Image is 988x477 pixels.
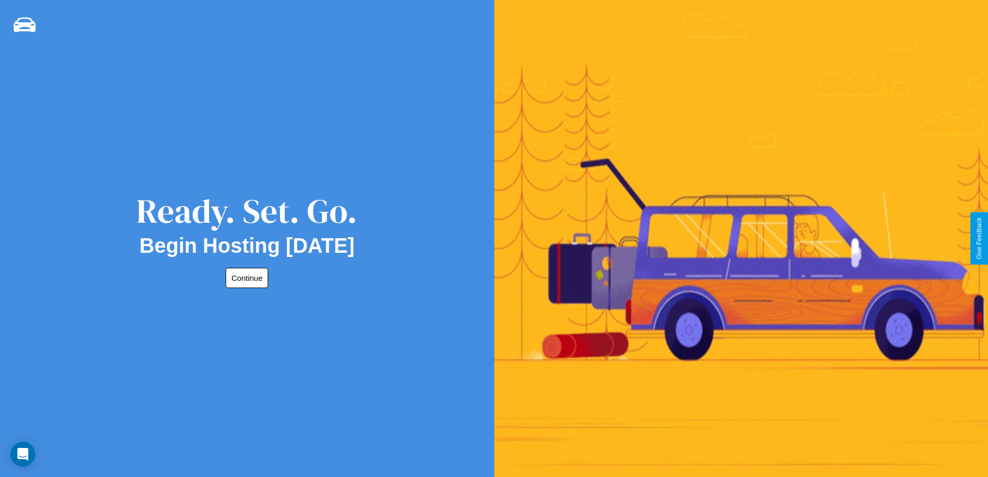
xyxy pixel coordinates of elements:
button: Continue [226,268,268,288]
h2: Begin Hosting [DATE] [140,234,355,257]
div: Give Feedback [976,217,983,260]
div: Open Intercom Messenger [10,442,35,467]
div: Ready. Set. Go. [136,188,357,234]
